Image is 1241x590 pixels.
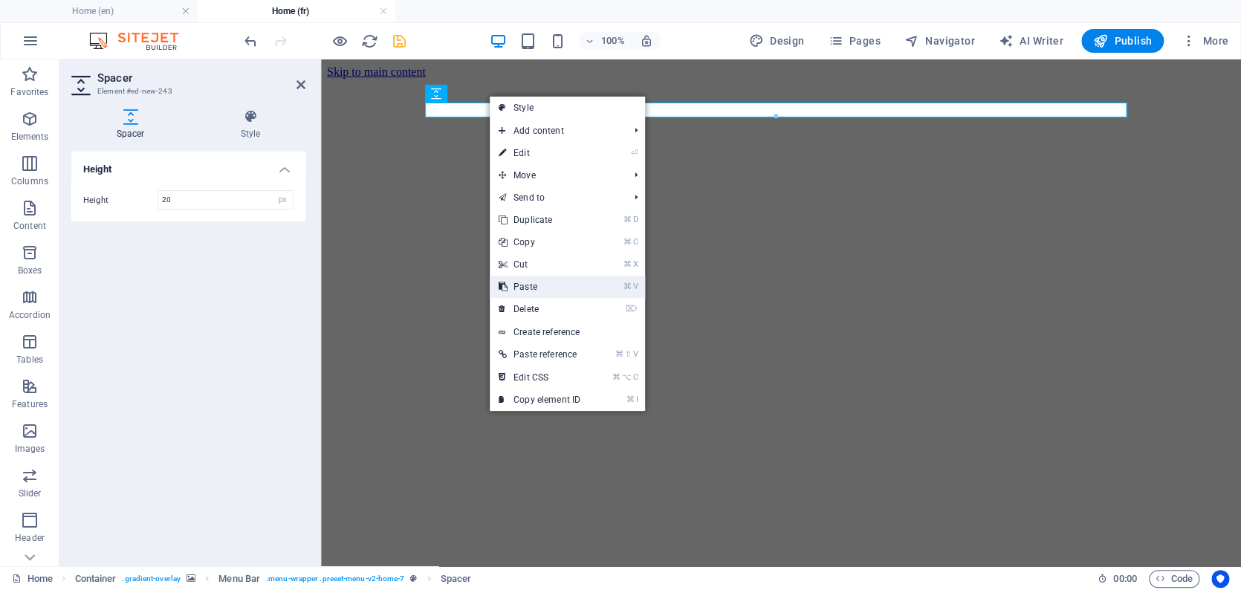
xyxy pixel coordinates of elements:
[218,570,260,588] span: Click to select. Double-click to edit
[625,349,632,359] i: ⇧
[828,33,880,48] span: Pages
[743,29,811,53] div: Design (Ctrl+Alt+Y)
[612,372,620,382] i: ⌘
[390,32,408,50] button: save
[1093,33,1152,48] span: Publish
[85,32,197,50] img: Editor Logo
[999,33,1063,48] span: AI Writer
[490,142,589,164] a: ⏎Edit
[16,354,43,366] p: Tables
[633,372,638,382] i: C
[633,259,638,269] i: X
[626,395,635,404] i: ⌘
[626,304,638,314] i: ⌦
[187,574,195,583] i: This element contains a background
[122,570,181,588] span: . gradient-overlay
[622,372,632,382] i: ⌥
[490,187,623,209] a: Send to
[822,29,886,53] button: Pages
[11,175,48,187] p: Columns
[749,33,805,48] span: Design
[361,33,378,50] i: Reload page
[636,395,638,404] i: I
[75,570,472,588] nav: breadcrumb
[993,29,1069,53] button: AI Writer
[71,152,305,178] h4: Height
[490,120,623,142] span: Add content
[1156,570,1193,588] span: Code
[490,231,589,253] a: ⌘CCopy
[12,570,53,588] a: Click to cancel selection. Double-click to open Pages
[266,570,404,588] span: . menu-wrapper .preset-menu-v2-home-7
[898,29,981,53] button: Navigator
[631,148,638,158] i: ⏎
[490,276,589,298] a: ⌘VPaste
[75,570,117,588] span: Click to select. Double-click to edit
[15,443,45,455] p: Images
[18,265,42,276] p: Boxes
[1176,29,1234,53] button: More
[743,29,811,53] button: Design
[623,237,632,247] i: ⌘
[360,32,378,50] button: reload
[441,570,472,588] span: Click to select. Double-click to edit
[490,389,589,411] a: ⌘ICopy element ID
[12,398,48,410] p: Features
[490,366,589,389] a: ⌘⌥CEdit CSS
[490,209,589,231] a: ⌘DDuplicate
[640,34,653,48] i: On resize automatically adjust zoom level to fit chosen device.
[490,253,589,276] a: ⌘XCut
[1124,573,1126,584] span: :
[633,237,638,247] i: C
[1211,570,1229,588] button: Usercentrics
[19,487,42,499] p: Slider
[83,196,158,204] label: Height
[242,33,259,50] i: Undo: Change distance (Ctrl+Z)
[490,164,623,187] span: Move
[1182,33,1228,48] span: More
[615,349,623,359] i: ⌘
[6,6,105,19] a: Skip to main content
[15,532,45,544] p: Header
[1098,570,1137,588] h6: Session time
[97,71,305,85] h2: Spacer
[623,282,632,291] i: ⌘
[71,109,195,140] h4: Spacer
[623,215,632,224] i: ⌘
[579,32,632,50] button: 100%
[601,32,625,50] h6: 100%
[97,85,276,98] h3: Element #ed-new-243
[904,33,975,48] span: Navigator
[623,259,632,269] i: ⌘
[633,349,638,359] i: V
[242,32,259,50] button: undo
[490,343,589,366] a: ⌘⇧VPaste reference
[1081,29,1164,53] button: Publish
[1113,570,1136,588] span: 00 00
[9,309,51,321] p: Accordion
[633,215,638,224] i: D
[10,86,48,98] p: Favorites
[11,131,49,143] p: Elements
[13,220,46,232] p: Content
[490,298,589,320] a: ⌦Delete
[198,3,395,19] h4: Home (fr)
[410,574,417,583] i: This element is a customizable preset
[633,282,638,291] i: V
[490,321,645,343] a: Create reference
[1149,570,1199,588] button: Code
[490,97,645,119] a: Style
[195,109,305,140] h4: Style
[391,33,408,50] i: Save (Ctrl+S)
